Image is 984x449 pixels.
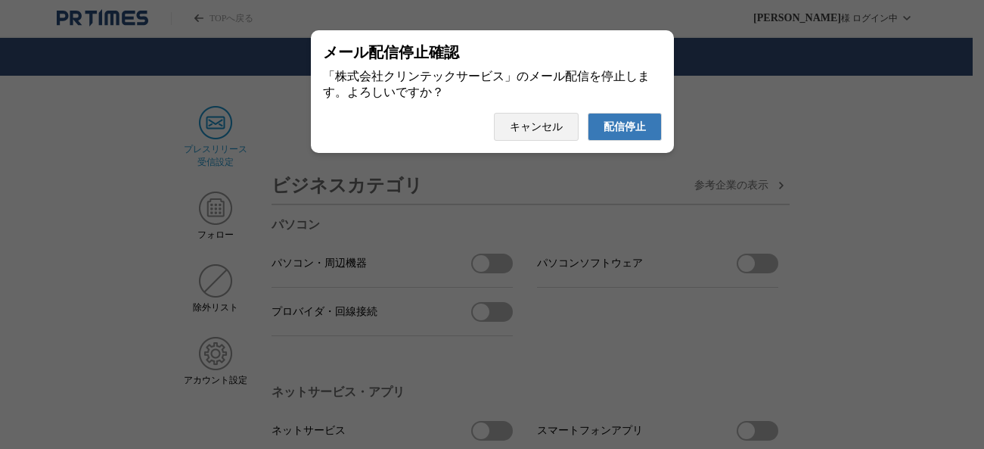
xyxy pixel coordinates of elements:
button: 配信停止 [588,113,662,141]
div: 「株式会社クリンテックサービス」のメール配信を停止します。よろしいですか？ [323,69,662,101]
span: 配信停止 [604,120,646,134]
span: キャンセル [510,120,563,134]
span: メール配信停止確認 [323,42,459,63]
button: キャンセル [494,113,579,141]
